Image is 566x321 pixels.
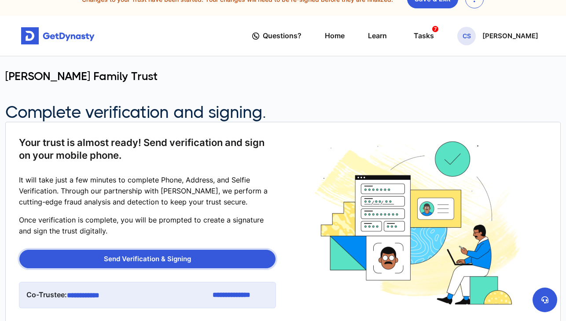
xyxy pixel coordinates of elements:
div: Tasks [414,28,434,44]
span: 7 [432,26,438,32]
a: Home [325,23,345,48]
span: Your trust is almost ready! Send verification and sign on your mobile phone. [19,136,269,161]
p: [PERSON_NAME] [482,33,538,40]
a: Tasks7 [410,23,434,48]
img: Get started for free with Dynasty Trust Company [21,27,95,45]
a: Questions? [252,23,301,48]
h2: Complete verification and signing. [5,102,266,122]
p: Once verification is complete, you will be prompted to create a signature and sign the trust digi... [19,215,276,237]
div: [PERSON_NAME] Family Trust [5,69,561,96]
button: Send Verification & Signing [19,250,276,268]
a: Learn [368,23,387,48]
img: Identity Verification and Signing [307,136,530,309]
span: Questions? [263,28,301,44]
span: CS [457,27,476,45]
span: Co-Trustee: [26,290,67,299]
p: It will take just a few minutes to complete Phone, Address, and Selfie Verification. Through our ... [19,175,276,207]
button: CS[PERSON_NAME] [457,27,538,45]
